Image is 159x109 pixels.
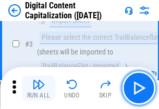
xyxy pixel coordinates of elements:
[130,80,147,96] img: Main button
[89,75,122,101] button: Skip
[25,40,33,48] span: # 3
[25,1,120,20] div: Digital Content Capitalization ([DATE])
[138,4,151,17] img: Settings menu
[32,78,45,91] img: Run All
[125,6,133,15] img: Support
[99,78,112,91] img: Skip
[8,4,21,17] img: Back
[55,75,89,101] button: Undo
[22,75,55,101] button: Run All
[99,92,112,99] div: Skip
[66,78,78,91] img: Undo
[27,92,51,99] div: Run All
[40,60,121,73] div: TrailBalanceFlat - imported
[50,15,91,27] div: Import Sheet
[64,92,80,99] div: Undo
